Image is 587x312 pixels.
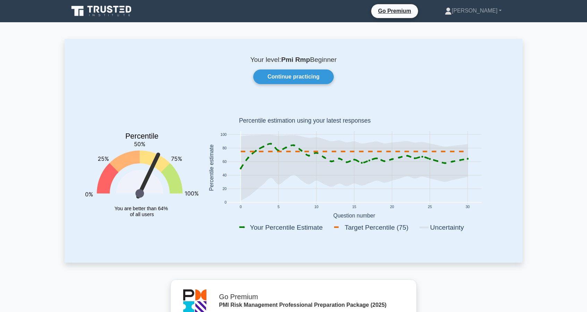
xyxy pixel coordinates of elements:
text: 20 [390,205,394,209]
text: 25 [428,205,432,209]
text: 100 [221,133,227,137]
text: 0 [224,201,227,205]
text: 40 [222,173,227,177]
text: 5 [278,205,280,209]
text: Question number [333,213,375,219]
text: 60 [222,160,227,164]
text: 20 [222,187,227,191]
text: Percentile [125,132,159,141]
p: Your level: Beginner [81,56,506,64]
text: 15 [352,205,356,209]
text: 80 [222,146,227,150]
a: Go Premium [374,7,415,15]
b: Pmi Rmp [281,56,310,63]
a: Continue practicing [253,69,334,84]
text: 0 [240,205,242,209]
text: 10 [314,205,318,209]
text: 30 [466,205,470,209]
tspan: of all users [130,212,154,217]
text: Percentile estimation using your latest responses [239,117,371,124]
a: [PERSON_NAME] [428,4,518,18]
tspan: You are better than 64% [114,206,168,211]
text: Percentile estimate [209,145,214,191]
